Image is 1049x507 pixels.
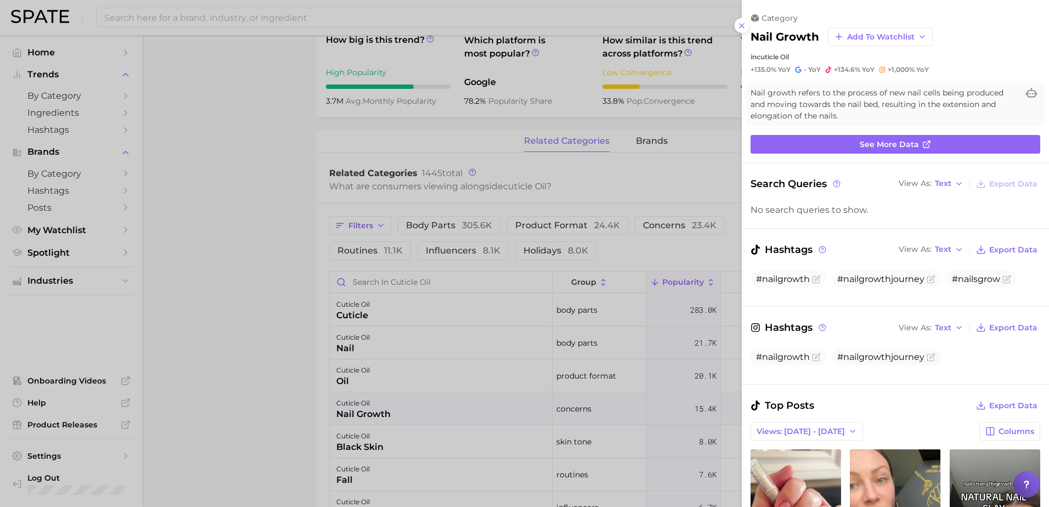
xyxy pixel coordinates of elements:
span: category [762,13,798,23]
span: Export Data [989,401,1037,410]
button: Flag as miscategorized or irrelevant [1002,275,1011,284]
div: No search queries to show. [751,205,1040,215]
span: YoY [808,65,821,74]
span: Text [935,325,951,331]
a: See more data [751,135,1040,154]
span: Search Queries [751,176,842,191]
span: Hashtags [751,242,828,257]
span: Export Data [989,179,1037,189]
button: View AsText [896,177,966,191]
span: YoY [862,65,875,74]
span: #nailgrowth [756,274,810,284]
button: Export Data [973,398,1040,413]
span: View As [899,246,932,252]
button: View AsText [896,320,966,335]
button: Views: [DATE] - [DATE] [751,422,863,441]
span: #nailgrowthjourney [837,352,924,362]
button: Export Data [973,320,1040,335]
span: >1,000% [888,65,915,74]
span: Export Data [989,245,1037,255]
span: Add to Watchlist [847,32,915,42]
div: in [751,53,1040,61]
span: Columns [999,427,1034,436]
span: Views: [DATE] - [DATE] [757,427,845,436]
h2: nail growth [751,30,819,43]
span: cuticle oil [757,53,789,61]
span: Text [935,246,951,252]
button: Export Data [973,242,1040,257]
button: Flag as miscategorized or irrelevant [812,353,821,362]
span: #nailsgrow [952,274,1000,284]
button: Columns [979,422,1040,441]
span: Text [935,181,951,187]
button: Export Data [973,176,1040,191]
button: View AsText [896,243,966,257]
button: Flag as miscategorized or irrelevant [812,275,821,284]
span: Hashtags [751,320,828,335]
span: View As [899,181,932,187]
span: Top Posts [751,398,814,413]
span: See more data [860,140,919,149]
span: +135.0% [751,65,776,74]
span: +134.6% [834,65,860,74]
span: Nail growth refers to the process of new nail cells being produced and moving towards the nail be... [751,87,1018,122]
span: Export Data [989,323,1037,333]
span: #nailgrowthjourney [837,274,924,284]
span: YoY [778,65,791,74]
button: Flag as miscategorized or irrelevant [927,353,935,362]
span: View As [899,325,932,331]
span: - [804,65,807,74]
span: #nailgrowth [756,352,810,362]
button: Add to Watchlist [828,27,933,46]
button: Flag as miscategorized or irrelevant [927,275,935,284]
span: YoY [916,65,929,74]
